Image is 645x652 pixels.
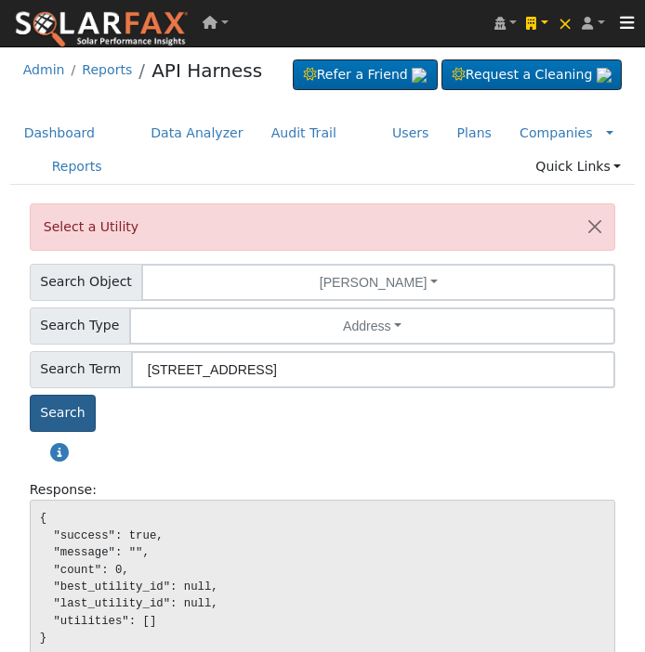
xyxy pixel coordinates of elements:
button: [PERSON_NAME] [141,264,615,301]
button: Address [129,307,615,345]
span: Search Term [30,351,132,388]
div: Select a Utility [30,203,616,251]
span: Search Object [30,264,143,301]
a: API Harness [151,59,262,82]
img: retrieve [412,68,427,83]
a: Admin [23,62,65,77]
a: Refer a Friend [293,59,438,91]
button: Search [30,395,96,432]
a: Audit Trail [257,116,350,150]
a: Quick Links [521,150,635,184]
a: Companies [520,125,593,140]
button: Close [575,204,614,250]
a: Reports [82,62,132,77]
img: SolarFax [14,10,189,49]
span: × [558,12,573,34]
span: Search Type [30,307,130,345]
img: retrieve [597,68,612,83]
a: Request a Cleaning [441,59,622,91]
a: Data Analyzer [137,116,257,150]
button: Toggle navigation [610,10,645,36]
a: Dashboard [10,116,110,150]
a: Plans [443,116,506,150]
div: Response: [20,480,625,500]
a: Users [378,116,443,150]
a: Reports [38,150,116,184]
